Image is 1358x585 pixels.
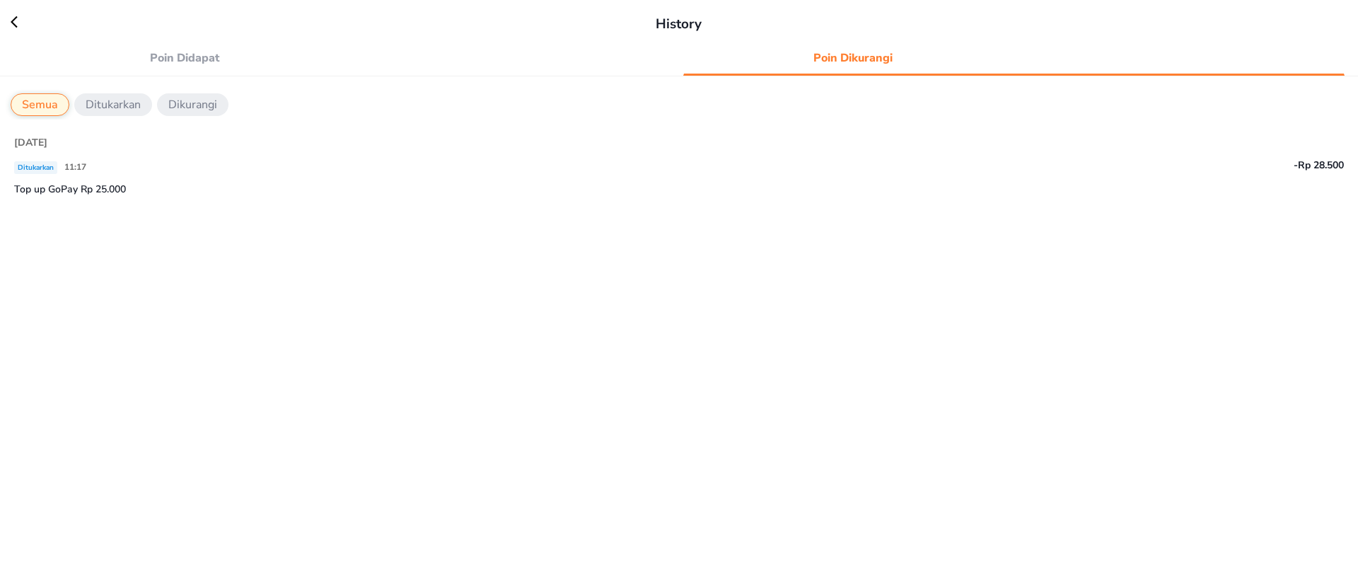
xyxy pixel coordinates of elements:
[14,161,57,174] span: Ditukarkan
[15,46,675,71] a: Poin Didapat
[656,14,702,35] p: History
[168,96,217,113] p: Dikurangi
[692,48,1014,68] span: Poin Dikurangi
[790,158,1344,173] p: -Rp 28.500
[11,42,1347,71] div: loyalty history tabs
[23,48,346,68] span: Poin Didapat
[157,93,228,116] button: Dikurangi
[74,93,152,116] button: Ditukarkan
[14,136,47,149] span: [DATE]
[683,46,1343,71] a: Poin Dikurangi
[22,96,58,113] p: Semua
[14,182,1344,197] p: Top up GoPay Rp 25.000
[86,96,141,113] p: Ditukarkan
[64,161,86,173] span: 11:17
[11,93,69,116] button: Semua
